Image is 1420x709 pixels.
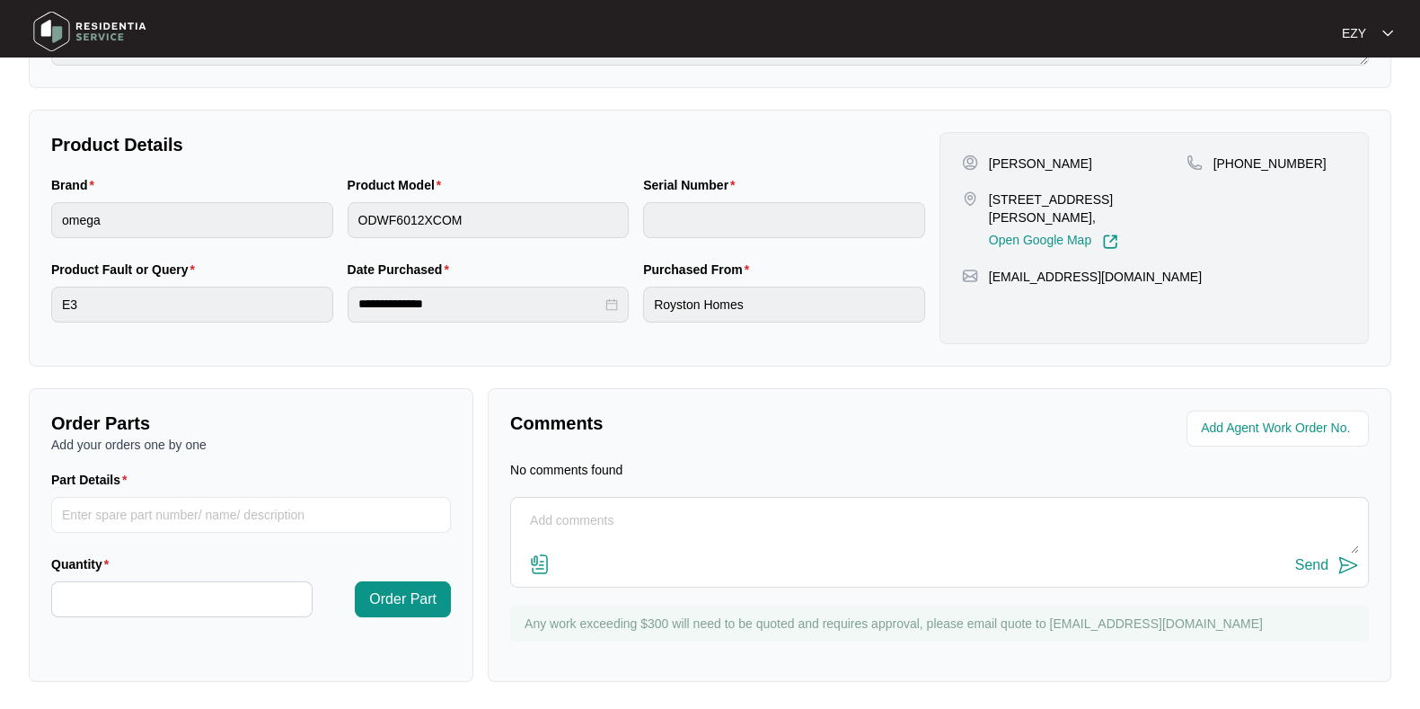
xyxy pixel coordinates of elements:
[643,261,756,279] label: Purchased From
[51,436,451,454] p: Add your orders one by one
[989,268,1202,286] p: [EMAIL_ADDRESS][DOMAIN_NAME]
[1213,155,1327,173] p: [PHONE_NUMBER]
[51,471,135,489] label: Part Details
[1337,554,1359,576] img: send-icon.svg
[51,202,333,238] input: Brand
[989,234,1118,250] a: Open Google Map
[643,202,925,238] input: Serial Number
[962,191,978,207] img: map-pin
[348,176,449,194] label: Product Model
[1295,554,1359,578] button: Send
[1186,155,1203,171] img: map-pin
[989,191,1186,226] p: [STREET_ADDRESS][PERSON_NAME],
[1201,418,1358,439] input: Add Agent Work Order No.
[510,461,622,479] p: No comments found
[51,411,451,436] p: Order Parts
[51,261,202,279] label: Product Fault or Query
[1295,557,1328,573] div: Send
[510,411,927,436] p: Comments
[643,176,742,194] label: Serial Number
[529,554,551,575] img: file-attachment-doc.svg
[51,555,116,573] label: Quantity
[962,268,978,284] img: map-pin
[51,287,333,323] input: Product Fault or Query
[27,4,153,58] img: residentia service logo
[51,132,925,157] p: Product Details
[962,155,978,171] img: user-pin
[52,582,312,616] input: Quantity
[358,295,603,314] input: Date Purchased
[525,615,1360,633] p: Any work exceeding $300 will need to be quoted and requires approval, please email quote to [EMAI...
[1342,24,1366,42] p: EZY
[1102,234,1118,250] img: Link-External
[51,497,451,533] input: Part Details
[1382,29,1393,38] img: dropdown arrow
[51,176,101,194] label: Brand
[369,589,437,610] span: Order Part
[348,261,456,279] label: Date Purchased
[348,202,630,238] input: Product Model
[989,155,1092,173] p: [PERSON_NAME]
[643,287,925,323] input: Purchased From
[355,581,451,617] button: Order Part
